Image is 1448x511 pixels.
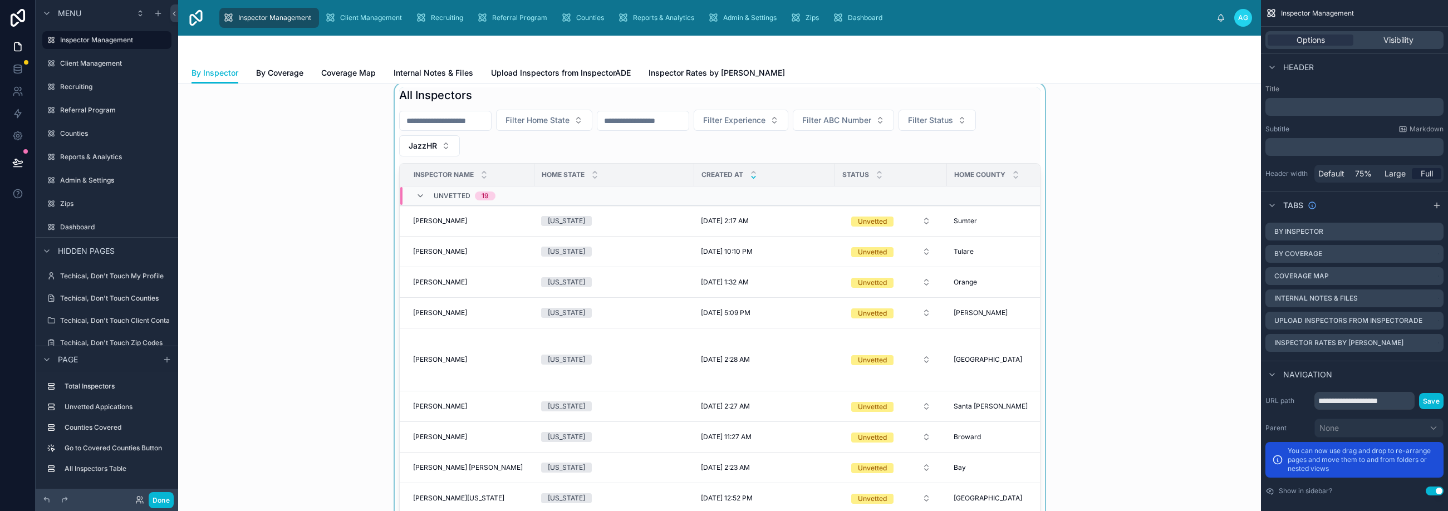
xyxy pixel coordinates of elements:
[192,67,238,78] span: By Inspector
[1297,35,1325,46] span: Options
[829,8,890,28] a: Dashboard
[60,199,169,208] label: Zips
[1318,168,1344,179] span: Default
[614,8,702,28] a: Reports & Analytics
[321,67,376,78] span: Coverage Map
[491,67,631,78] span: Upload Inspectors from InspectorADE
[1419,393,1444,409] button: Save
[42,195,171,213] a: Zips
[1265,125,1289,134] label: Subtitle
[1265,424,1310,433] label: Parent
[60,129,169,138] label: Counties
[394,67,473,78] span: Internal Notes & Files
[65,464,167,473] label: All Inspectors Table
[42,312,171,330] a: Techical, Don't Touch Client Contacts
[42,218,171,236] a: Dashboard
[42,125,171,143] a: Counties
[704,8,784,28] a: Admin & Settings
[214,6,1216,30] div: scrollable content
[58,245,115,257] span: Hidden pages
[1265,98,1444,116] div: scrollable content
[60,82,169,91] label: Recruiting
[60,316,179,325] label: Techical, Don't Touch Client Contacts
[394,63,473,85] a: Internal Notes & Files
[1265,396,1310,405] label: URL path
[60,153,169,161] label: Reports & Analytics
[60,36,165,45] label: Inspector Management
[60,272,169,281] label: Techical, Don't Touch My Profile
[1274,316,1422,325] label: Upload Inspectors from InspectorADE
[412,8,471,28] a: Recruiting
[321,8,410,28] a: Client Management
[434,191,470,200] span: Unvetted
[1385,168,1406,179] span: Large
[42,78,171,96] a: Recruiting
[219,8,319,28] a: Inspector Management
[576,13,604,22] span: Counties
[65,423,167,432] label: Counties Covered
[787,8,827,28] a: Zips
[60,223,169,232] label: Dashboard
[1274,249,1322,258] label: By Coverage
[192,63,238,84] a: By Inspector
[65,382,167,391] label: Total Inspectors
[42,55,171,72] a: Client Management
[60,338,169,347] label: Techical, Don't Touch Zip Codes
[482,191,489,200] div: 19
[492,13,547,22] span: Referral Program
[60,106,169,115] label: Referral Program
[557,8,612,28] a: Counties
[1314,419,1444,438] button: None
[723,13,777,22] span: Admin & Settings
[42,267,171,285] a: Techical, Don't Touch My Profile
[1383,35,1413,46] span: Visibility
[60,59,169,68] label: Client Management
[1283,369,1332,380] span: Navigation
[1288,446,1437,473] p: You can now use drag and drop to re-arrange pages and move them to and from folders or nested views
[238,13,311,22] span: Inspector Management
[1274,227,1323,236] label: By Inspector
[1319,422,1339,434] span: None
[42,171,171,189] a: Admin & Settings
[42,289,171,307] a: Techical, Don't Touch Counties
[42,101,171,119] a: Referral Program
[1274,272,1329,281] label: Coverage Map
[1265,85,1444,94] label: Title
[1274,338,1403,347] label: Inspector Rates by [PERSON_NAME]
[633,13,694,22] span: Reports & Analytics
[701,170,743,179] span: Created at
[1238,13,1248,22] span: AG
[60,294,169,303] label: Techical, Don't Touch Counties
[1355,168,1372,179] span: 75%
[473,8,555,28] a: Referral Program
[1279,487,1332,495] label: Show in sidebar?
[842,170,869,179] span: Status
[340,13,402,22] span: Client Management
[42,31,171,49] a: Inspector Management
[60,176,169,185] label: Admin & Settings
[542,170,585,179] span: Home State
[1281,9,1354,18] span: Inspector Management
[431,13,463,22] span: Recruiting
[1410,125,1444,134] span: Markdown
[848,13,882,22] span: Dashboard
[1265,138,1444,156] div: scrollable content
[414,170,474,179] span: Inspector Name
[491,63,631,85] a: Upload Inspectors from InspectorADE
[58,8,81,19] span: Menu
[58,354,78,365] span: Page
[187,9,205,27] img: App logo
[1274,294,1358,303] label: Internal Notes & Files
[1265,169,1310,178] label: Header width
[321,63,376,85] a: Coverage Map
[42,148,171,166] a: Reports & Analytics
[42,334,171,352] a: Techical, Don't Touch Zip Codes
[649,63,785,85] a: Inspector Rates by [PERSON_NAME]
[806,13,819,22] span: Zips
[1421,168,1433,179] span: Full
[65,444,167,453] label: Go to Covered Counties Button
[256,67,303,78] span: By Coverage
[256,63,303,85] a: By Coverage
[149,492,174,508] button: Done
[954,170,1005,179] span: Home County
